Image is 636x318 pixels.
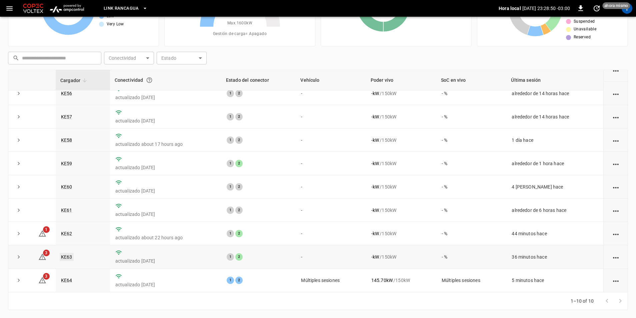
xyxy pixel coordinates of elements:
a: KE56 [61,91,72,96]
p: actualizado [DATE] [115,117,216,124]
div: 1 [227,90,234,97]
td: - [296,245,366,269]
img: Customer Logo [22,2,45,15]
a: 3 [38,254,46,259]
div: 1 [227,113,234,120]
p: - kW [371,254,379,260]
span: 3 [43,273,50,280]
span: ahora mismo [602,2,630,9]
td: 4 [PERSON_NAME] hace [506,175,603,199]
span: Very Low [107,21,124,28]
span: Gestión de carga = Apagado [213,31,267,37]
td: alrededor de 1 hora hace [506,152,603,175]
td: alrededor de 14 horas hace [506,82,603,105]
a: 3 [38,277,46,283]
a: KE64 [61,278,72,283]
span: Cargador [60,76,89,84]
td: - % [436,199,506,222]
div: 2 [235,90,243,97]
div: action cell options [612,67,620,73]
p: actualizado [DATE] [115,188,216,194]
td: - [296,128,366,152]
p: - kW [371,207,379,214]
span: Reserved [574,34,591,41]
th: Estado del conector [221,70,296,90]
td: - [296,152,366,175]
td: - % [436,245,506,269]
p: actualizado [DATE] [115,94,216,101]
a: KE62 [61,231,72,236]
div: 2 [235,207,243,214]
span: 3 [43,250,50,256]
div: 2 [235,136,243,144]
span: 1 [43,226,50,233]
p: - kW [371,90,379,97]
div: 2 [235,160,243,167]
div: / 150 kW [371,277,431,284]
td: - [296,82,366,105]
p: actualizado [DATE] [115,164,216,171]
td: - % [436,128,506,152]
div: 1 [227,253,234,261]
img: ampcontrol.io logo [47,2,86,15]
div: 2 [235,277,243,284]
td: - % [436,152,506,175]
button: expand row [14,88,24,98]
p: - kW [371,184,379,190]
div: 2 [235,183,243,191]
div: 1 [227,277,234,284]
button: expand row [14,112,24,122]
button: expand row [14,252,24,262]
p: - kW [371,230,379,237]
p: actualizado about 17 hours ago [115,141,216,147]
div: action cell options [612,137,620,143]
button: Conexión entre el cargador y nuestro software. [143,74,155,86]
td: 36 minutos hace [506,245,603,269]
div: / 150 kW [371,230,431,237]
button: expand row [14,229,24,239]
span: Link Rancagua [104,5,139,12]
th: Poder vivo [366,70,436,90]
div: 1 [227,160,234,167]
div: action cell options [612,277,620,284]
td: alrededor de 14 horas hace [506,105,603,128]
div: action cell options [612,184,620,190]
a: KE59 [61,161,72,166]
p: actualizado about 22 hours ago [115,234,216,241]
td: - % [436,105,506,128]
div: / 150 kW [371,137,431,143]
p: 1–10 of 10 [571,298,594,304]
div: 1 [227,207,234,214]
button: expand row [14,135,24,145]
a: KE60 [61,184,72,190]
td: Múltiples sesiones [436,269,506,292]
td: - [296,105,366,128]
button: expand row [14,275,24,285]
div: 2 [235,253,243,261]
div: / 150 kW [371,184,431,190]
button: Link Rancagua [101,2,150,15]
div: / 150 kW [371,113,431,120]
div: 1 [227,136,234,144]
td: - [296,175,366,199]
div: Conectividad [115,74,217,86]
td: Múltiples sesiones [296,269,366,292]
td: 44 minutos hace [506,222,603,245]
div: action cell options [612,160,620,167]
th: Vehículo [296,70,366,90]
span: Suspended [574,18,595,25]
td: - % [436,175,506,199]
div: 1 [227,230,234,237]
td: - [296,222,366,245]
p: - kW [371,137,379,143]
p: [DATE] 23:28:50 -03:00 [522,5,570,12]
th: SoC en vivo [436,70,506,90]
th: Última sesión [506,70,603,90]
div: / 150 kW [371,254,431,260]
a: KE61 [61,208,72,213]
a: KE58 [61,137,72,143]
a: KE63 [60,253,74,261]
td: alrededor de 6 horas hace [506,199,603,222]
div: 2 [235,230,243,237]
div: / 150 kW [371,160,431,167]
